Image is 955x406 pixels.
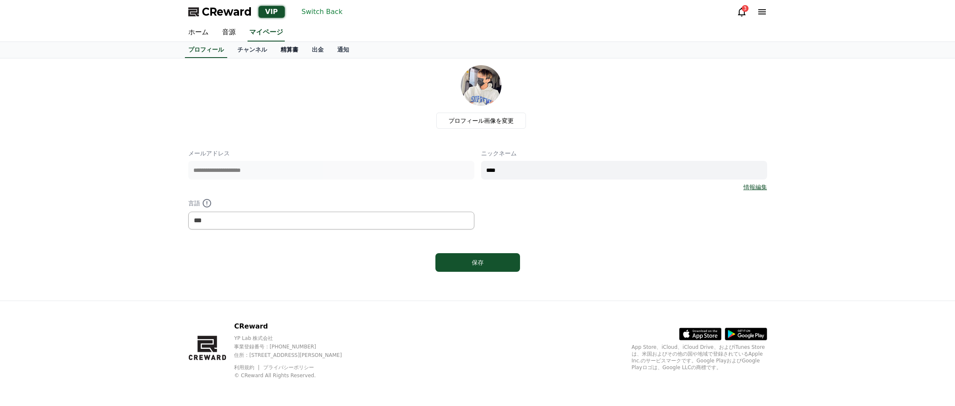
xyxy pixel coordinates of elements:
[248,24,285,41] a: マイページ
[461,65,501,106] img: profile_image
[632,344,767,371] p: App Store、iCloud、iCloud Drive、およびiTunes Storeは、米国およびその他の国や地域で登録されているApple Inc.のサービスマークです。Google P...
[215,24,242,41] a: 音源
[305,42,330,58] a: 出金
[234,335,356,342] p: YP Lab 株式会社
[234,365,261,370] a: 利用規約
[452,258,503,267] div: 保存
[263,365,314,370] a: プライバシーポリシー
[231,42,274,58] a: チャンネル
[234,372,356,379] p: © CReward All Rights Reserved.
[435,253,520,272] button: 保存
[436,113,526,129] label: プロフィール画像を変更
[743,183,767,191] a: 情報編集
[202,5,252,19] span: CReward
[742,5,749,12] div: 3
[737,7,747,17] a: 3
[234,321,356,331] p: CReward
[330,42,356,58] a: 通知
[234,343,356,350] p: 事業登録番号 : [PHONE_NUMBER]
[188,198,474,208] p: 言語
[185,42,227,58] a: プロフィール
[234,352,356,359] p: 住所 : [STREET_ADDRESS][PERSON_NAME]
[481,149,767,157] p: ニックネーム
[274,42,305,58] a: 精算書
[182,24,215,41] a: ホーム
[298,5,346,19] button: Switch Back
[259,6,285,18] div: VIP
[188,149,474,157] p: メールアドレス
[188,5,252,19] a: CReward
